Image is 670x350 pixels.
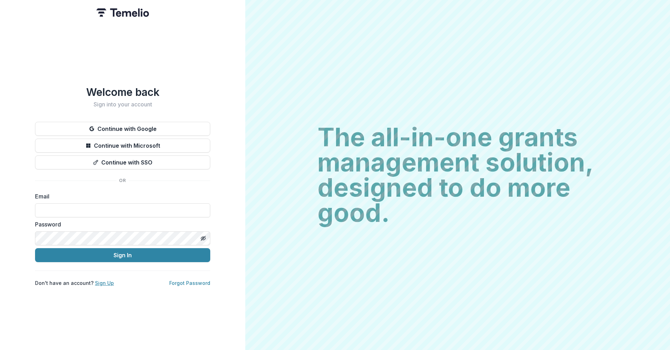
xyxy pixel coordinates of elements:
[35,192,206,201] label: Email
[198,233,209,244] button: Toggle password visibility
[35,279,114,287] p: Don't have an account?
[35,248,210,262] button: Sign In
[95,280,114,286] a: Sign Up
[35,155,210,169] button: Continue with SSO
[35,122,210,136] button: Continue with Google
[35,101,210,108] h2: Sign into your account
[169,280,210,286] a: Forgot Password
[35,86,210,98] h1: Welcome back
[96,8,149,17] img: Temelio
[35,139,210,153] button: Continue with Microsoft
[35,220,206,229] label: Password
